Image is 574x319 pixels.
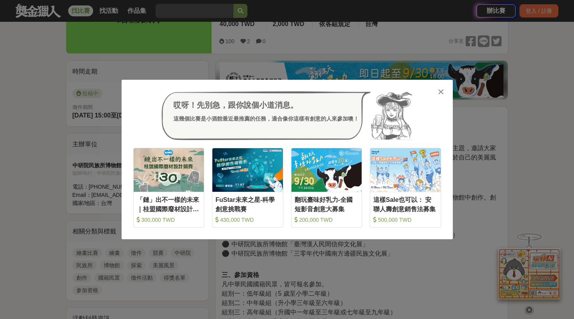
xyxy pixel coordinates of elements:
[173,115,359,123] div: 這幾個比賽是小酒館最近最推薦的任務，適合像你這樣有創意的人來參加噢！
[370,148,441,228] a: Cover Image這樣Sale也可以： 安聯人壽創意銷售法募集 500,000 TWD
[373,216,438,224] div: 500,000 TWD
[133,148,205,228] a: Cover Image「鏈」出不一樣的未來｜桂盟國際廢材設計競賽 300,000 TWD
[291,148,362,191] img: Cover Image
[137,195,201,213] div: 「鏈」出不一樣的未來｜桂盟國際廢材設計競賽
[173,99,359,111] div: 哎呀！先別急，跟你說個小道消息。
[291,148,362,228] a: Cover Image翻玩臺味好乳力-全國短影音創意大募集 200,000 TWD
[212,148,283,191] img: Cover Image
[215,216,280,224] div: 430,000 TWD
[370,148,441,191] img: Cover Image
[371,91,413,140] img: Avatar
[137,216,201,224] div: 300,000 TWD
[134,148,204,191] img: Cover Image
[295,195,359,213] div: 翻玩臺味好乳力-全國短影音創意大募集
[212,148,283,228] a: Cover ImageFuStar未來之星-科學創意挑戰賽 430,000 TWD
[215,195,280,213] div: FuStar未來之星-科學創意挑戰賽
[373,195,438,213] div: 這樣Sale也可以： 安聯人壽創意銷售法募集
[295,216,359,224] div: 200,000 TWD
